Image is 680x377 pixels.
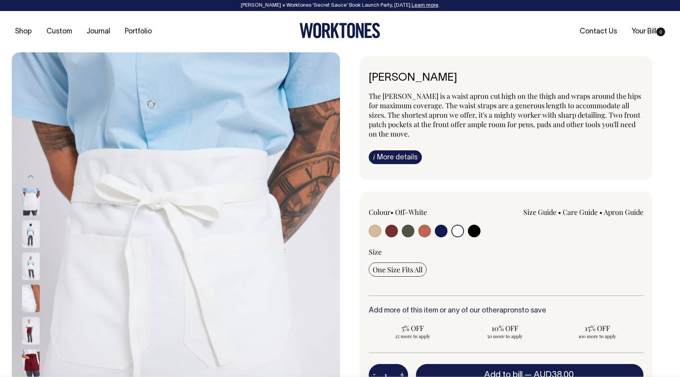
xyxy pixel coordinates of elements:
[395,207,427,217] label: Off-White
[369,91,641,139] span: The [PERSON_NAME] is a waist apron cut high on the thigh and wraps around the hips for maximum co...
[43,25,75,38] a: Custom
[465,323,545,333] span: 10% OFF
[373,153,375,161] span: i
[557,323,637,333] span: 15% OFF
[373,265,423,274] span: One Size Fits All
[369,247,643,257] div: Size
[369,321,456,342] input: 5% OFF 25 more to apply
[369,262,427,277] input: One Size Fits All
[461,321,549,342] input: 10% OFF 50 more to apply
[369,307,643,315] h6: Add more of this item or any of our other to save
[83,25,113,38] a: Journal
[8,3,672,8] div: [PERSON_NAME] × Worktones ‘Secret Sauce’ Book Launch Party, [DATE]. .
[25,168,37,186] button: Previous
[599,207,602,217] span: •
[412,3,438,8] a: Learn more
[373,323,453,333] span: 5% OFF
[22,317,40,345] img: burgundy
[523,207,556,217] a: Size Guide
[22,285,40,312] img: off-white
[577,25,620,38] a: Contact Us
[369,150,422,164] a: iMore details
[604,207,643,217] a: Apron Guide
[390,207,394,217] span: •
[628,25,668,38] a: Your Bill0
[557,333,637,339] span: 100 more to apply
[369,72,643,84] h6: [PERSON_NAME]
[22,253,40,280] img: off-white
[12,25,35,38] a: Shop
[22,220,40,248] img: off-white
[656,28,665,36] span: 0
[558,207,561,217] span: •
[499,307,522,314] a: aprons
[373,333,453,339] span: 25 more to apply
[369,207,479,217] div: Colour
[22,188,40,216] img: off-white
[22,349,40,377] img: burgundy
[465,333,545,339] span: 50 more to apply
[122,25,155,38] a: Portfolio
[553,321,641,342] input: 15% OFF 100 more to apply
[563,207,598,217] a: Care Guide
